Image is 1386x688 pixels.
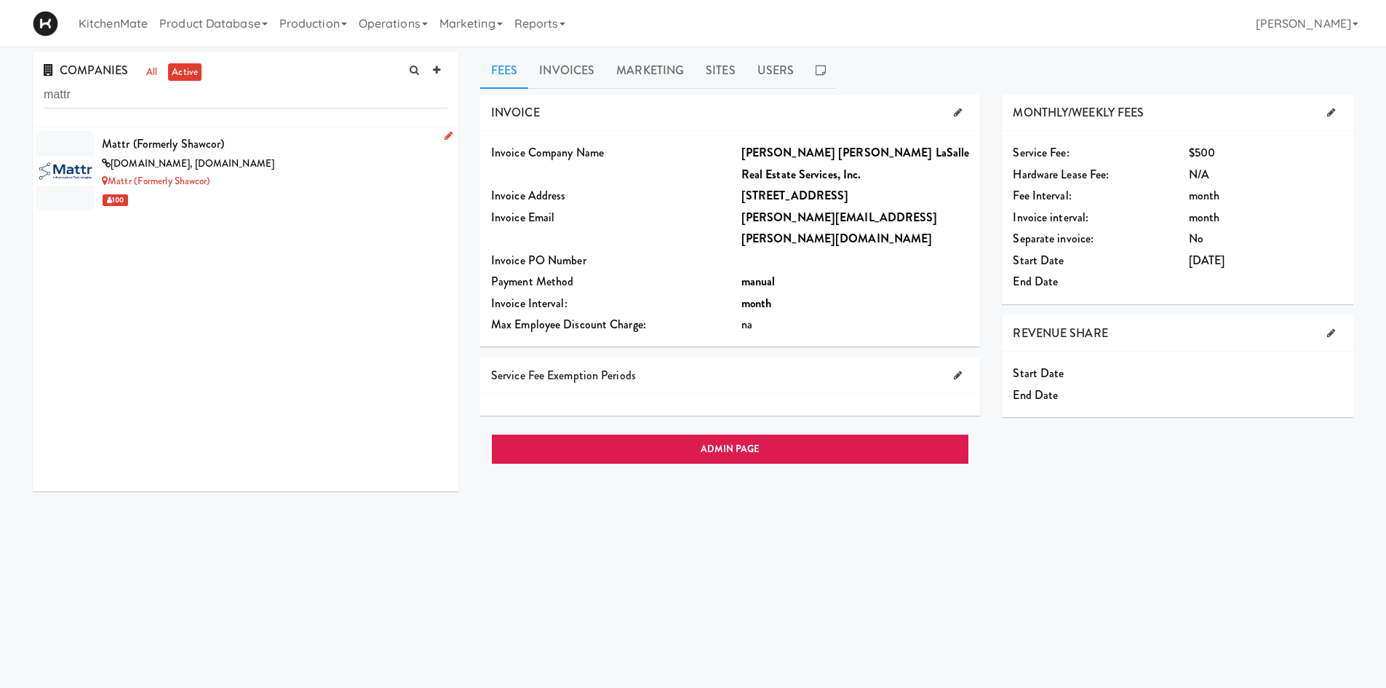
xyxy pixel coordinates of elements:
[491,367,636,384] span: Service Fee Exemption Periods
[44,62,128,79] span: COMPANIES
[1189,166,1209,183] span: N/A
[1013,273,1058,290] span: End Date
[605,52,695,89] a: Marketing
[741,314,970,336] div: na
[695,52,746,89] a: Sites
[528,52,605,89] a: Invoices
[1013,166,1109,183] span: Hardware Lease Fee:
[1189,228,1342,250] div: No
[1013,209,1088,226] span: Invoice interval:
[1013,387,1058,403] span: End Date
[741,273,776,290] b: manual
[1013,252,1064,269] span: Start Date
[491,273,573,290] span: Payment Method
[103,194,128,206] span: 100
[1013,104,1144,121] span: MONTHLY/WEEKLY FEES
[741,209,938,248] b: [PERSON_NAME][EMAIL_ADDRESS][PERSON_NAME][DOMAIN_NAME]
[491,187,566,204] span: Invoice Address
[33,127,458,214] li: Mattr (formerly Shawcor)[DOMAIN_NAME], [DOMAIN_NAME]Mattr (formerly Shawcor) 100
[168,63,202,82] a: active
[33,11,58,36] img: Micromart
[491,434,969,464] a: ADMIN PAGE
[746,52,805,89] a: Users
[491,104,540,121] span: INVOICE
[491,295,567,312] span: Invoice Interval:
[491,252,586,269] span: Invoice PO Number
[741,144,970,183] b: [PERSON_NAME] [PERSON_NAME] LaSalle Real Estate Services, Inc.
[1013,325,1107,341] span: REVENUE SHARE
[741,187,849,204] b: [STREET_ADDRESS]
[491,316,646,333] span: Max Employee Discount Charge:
[1013,187,1071,204] span: Fee Interval:
[1189,187,1220,204] span: month
[1013,230,1094,247] span: Separate invoice:
[741,295,772,312] b: month
[1189,209,1220,226] span: month
[102,174,211,188] a: Mattr (formerly Shawcor)
[102,133,447,155] div: Mattr (formerly Shawcor)
[1189,144,1215,161] span: $500
[491,144,604,161] span: Invoice Company Name
[1189,252,1225,269] span: [DATE]
[1013,365,1064,381] span: Start Date
[102,155,447,173] div: [DOMAIN_NAME], [DOMAIN_NAME]
[480,52,528,89] a: Fees
[143,63,161,82] a: all
[491,209,554,226] span: Invoice Email
[1013,144,1069,161] span: Service Fee:
[44,82,447,108] input: Search company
